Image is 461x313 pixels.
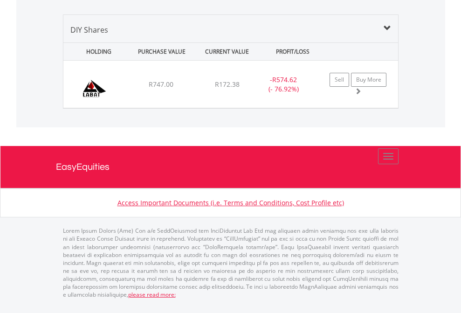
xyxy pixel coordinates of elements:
[195,43,259,60] div: CURRENT VALUE
[64,43,128,60] div: HOLDING
[130,43,193,60] div: PURCHASE VALUE
[272,75,297,84] span: R574.62
[56,146,406,188] a: EasyEquities
[261,43,324,60] div: PROFIT/LOSS
[351,73,386,87] a: Buy More
[330,73,349,87] a: Sell
[70,25,108,35] span: DIY Shares
[149,80,173,89] span: R747.00
[117,198,344,207] a: Access Important Documents (i.e. Terms and Conditions, Cost Profile etc)
[128,291,176,299] a: please read more:
[255,75,313,94] div: - (- 76.92%)
[63,227,399,299] p: Lorem Ipsum Dolors (Ame) Con a/e SeddOeiusmod tem InciDiduntut Lab Etd mag aliquaen admin veniamq...
[68,72,121,105] img: EQU.ZA.LAB.png
[215,80,240,89] span: R172.38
